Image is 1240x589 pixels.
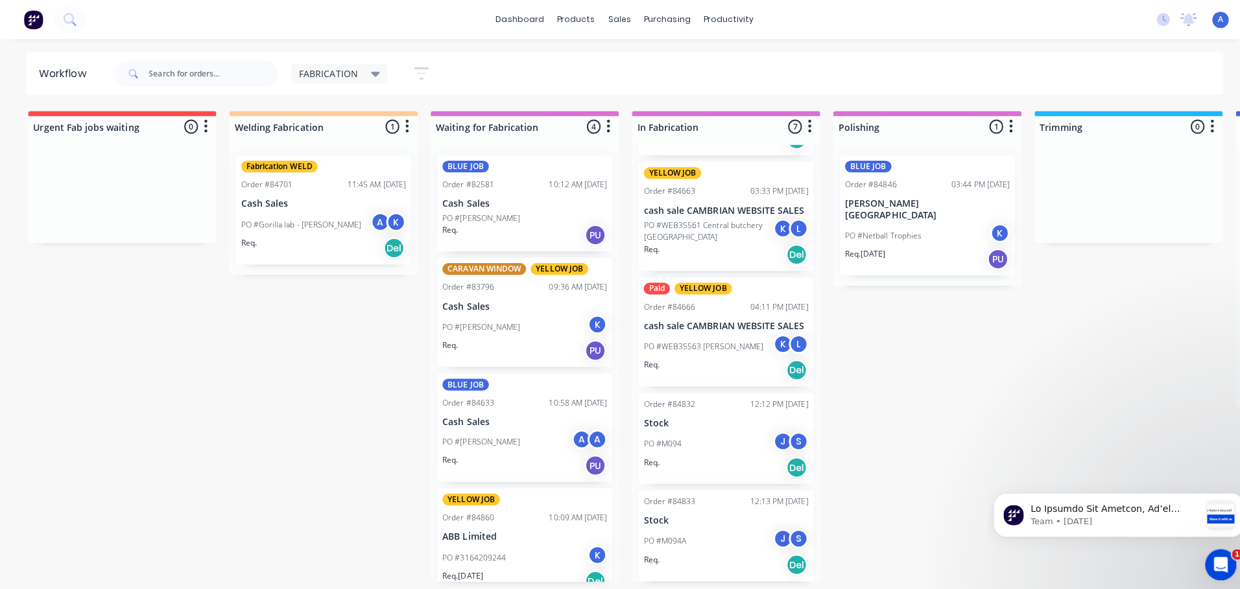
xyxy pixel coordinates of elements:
[42,49,211,60] p: Message from Team, sent 1w ago
[439,159,485,171] div: BLUE JOB
[545,279,602,291] div: 09:36 AM [DATE]
[639,242,654,253] p: Req.
[767,525,787,544] div: J
[486,10,547,29] a: dashboard
[345,178,403,189] div: 11:45 AM [DATE]
[981,463,1240,554] iframe: Intercom notifications message
[439,451,455,463] p: Req.
[980,247,1001,268] div: PU
[580,223,601,244] div: PU
[439,433,516,445] p: PO #[PERSON_NAME]
[439,197,602,208] p: Cash Sales
[634,390,807,480] div: Order #8483212:12 PM [DATE]StockPO #M094JSReq.Del
[527,261,584,273] div: YELLOW JOB
[439,178,490,189] div: Order #82581
[767,332,787,351] div: K
[439,548,502,559] p: PO #3164209244
[580,452,601,472] div: PU
[439,299,602,310] p: Cash Sales
[944,178,1002,189] div: 03:44 PM [DATE]
[639,338,757,350] p: PO #WEB35563 [PERSON_NAME]
[839,159,885,171] div: BLUE JOB
[439,394,490,406] div: Order #84633
[1196,545,1227,576] iframe: Intercom live chat
[439,222,455,234] p: Req.
[1209,14,1214,25] span: A
[639,453,654,465] p: Req.
[767,428,787,448] div: J
[745,184,802,196] div: 03:33 PM [DATE]
[439,508,490,520] div: Order #84860
[567,426,587,446] div: A
[439,279,490,291] div: Order #83796
[439,261,522,273] div: CARAVAN WINDOW
[639,281,665,292] div: Paid
[1222,545,1233,555] span: 1
[639,166,696,178] div: YELLOW JOB
[634,275,807,384] div: PaidYELLOW JOBOrder #8466604:11 PM [DATE]cash sale CAMBRIAN WEBSITE SALESPO #WEB35563 [PERSON_NAM...
[580,338,601,358] div: PU
[583,541,602,560] div: K
[439,337,455,349] p: Req.
[639,511,802,522] p: Stock
[639,184,690,196] div: Order #84663
[639,531,681,543] p: PO #M094A
[234,154,408,262] div: Fabrication WELDOrder #8470111:45 AM [DATE]Cash SalesPO #Gorilla lab - [PERSON_NAME]AKReq.Del
[639,395,690,407] div: Order #84832
[439,319,516,330] p: PO #[PERSON_NAME]
[639,318,802,329] p: cash sale CAMBRIAN WEBSITE SALES
[545,508,602,520] div: 10:09 AM [DATE]
[547,10,597,29] div: products
[839,197,1002,219] p: [PERSON_NAME][GEOGRAPHIC_DATA]
[439,211,516,222] p: PO #[PERSON_NAME]
[780,454,801,474] div: Del
[545,178,602,189] div: 10:12 AM [DATE]
[767,217,787,237] div: K
[783,217,802,237] div: L
[597,10,633,29] div: sales
[439,490,496,502] div: YELLOW JOB
[239,217,359,229] p: PO #Gorilla lab - [PERSON_NAME]
[639,218,767,241] p: PO #WEB35561 Central butchery [GEOGRAPHIC_DATA]
[239,178,291,189] div: Order #84701
[23,10,43,29] img: Factory
[639,203,802,214] p: cash sale CAMBRIAN WEBSITE SALES
[783,428,802,448] div: S
[434,154,608,249] div: BLUE JOBOrder #8258110:12 AM [DATE]Cash SalesPO #[PERSON_NAME]Req.PU
[381,236,401,257] div: Del
[833,154,1007,273] div: BLUE JOBOrder #8484603:44 PM [DATE][PERSON_NAME][GEOGRAPHIC_DATA]PO #Netball TrophiesKReq.[DATE]PU
[639,492,690,503] div: Order #84833
[439,376,485,387] div: BLUE JOB
[639,415,802,426] p: Stock
[745,395,802,407] div: 12:12 PM [DATE]
[839,246,879,258] p: Req. [DATE]
[780,242,801,263] div: Del
[639,549,654,561] p: Req.
[239,235,255,247] p: Req.
[639,299,690,310] div: Order #84666
[583,426,602,446] div: A
[780,550,801,571] div: Del
[434,256,608,364] div: CARAVAN WINDOWYELLOW JOBOrder #8379609:36 AM [DATE]Cash SalesPO #[PERSON_NAME]KReq.PU
[634,487,807,577] div: Order #8483312:13 PM [DATE]StockPO #M094AJSReq.Del
[692,10,755,29] div: productivity
[434,371,608,479] div: BLUE JOBOrder #8463310:58 AM [DATE]Cash SalesPO #[PERSON_NAME]AAReq.PU
[983,222,1002,241] div: K
[239,197,403,208] p: Cash Sales
[239,159,315,171] div: Fabrication WELD
[634,161,807,269] div: YELLOW JOBOrder #8466303:33 PM [DATE]cash sale CAMBRIAN WEBSITE SALESPO #WEB35561 Central butcher...
[439,527,602,538] p: ABB Limited
[639,356,654,368] p: Req.
[439,413,602,424] p: Cash Sales
[669,281,726,292] div: YELLOW JOB
[39,65,92,81] div: Workflow
[745,492,802,503] div: 12:13 PM [DATE]
[783,332,802,351] div: L
[368,211,387,230] div: A
[745,299,802,310] div: 04:11 PM [DATE]
[148,60,276,86] input: Search for orders...
[783,525,802,544] div: S
[839,228,914,240] p: PO #Netball Trophies
[839,178,890,189] div: Order #84846
[633,10,692,29] div: purchasing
